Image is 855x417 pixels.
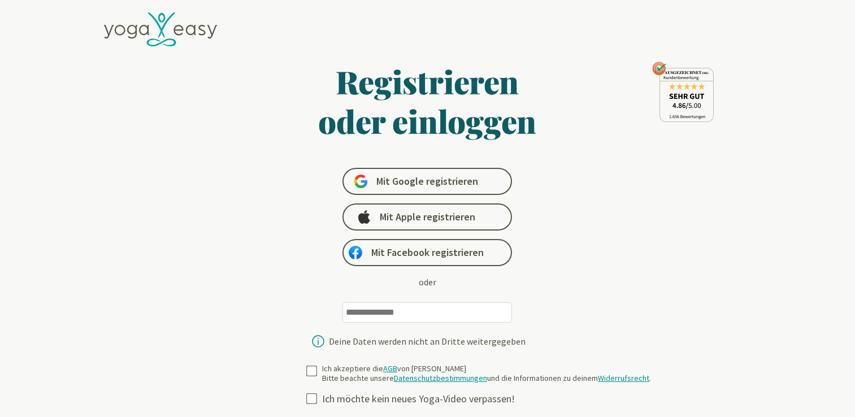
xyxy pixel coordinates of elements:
[342,239,512,266] a: Mit Facebook registrieren
[329,337,526,346] div: Deine Daten werden nicht an Dritte weitergegeben
[380,210,475,224] span: Mit Apple registrieren
[394,373,487,383] a: Datenschutzbestimmungen
[322,364,651,384] div: Ich akzeptiere die von [PERSON_NAME] Bitte beachte unsere und die Informationen zu deinem .
[371,246,484,259] span: Mit Facebook registrieren
[209,62,646,141] h1: Registrieren oder einloggen
[652,62,714,122] img: ausgezeichnet_seal.png
[419,275,436,289] div: oder
[598,373,649,383] a: Widerrufsrecht
[342,168,512,195] a: Mit Google registrieren
[342,203,512,231] a: Mit Apple registrieren
[383,363,397,373] a: AGB
[376,175,478,188] span: Mit Google registrieren
[322,393,660,406] div: Ich möchte kein neues Yoga-Video verpassen!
